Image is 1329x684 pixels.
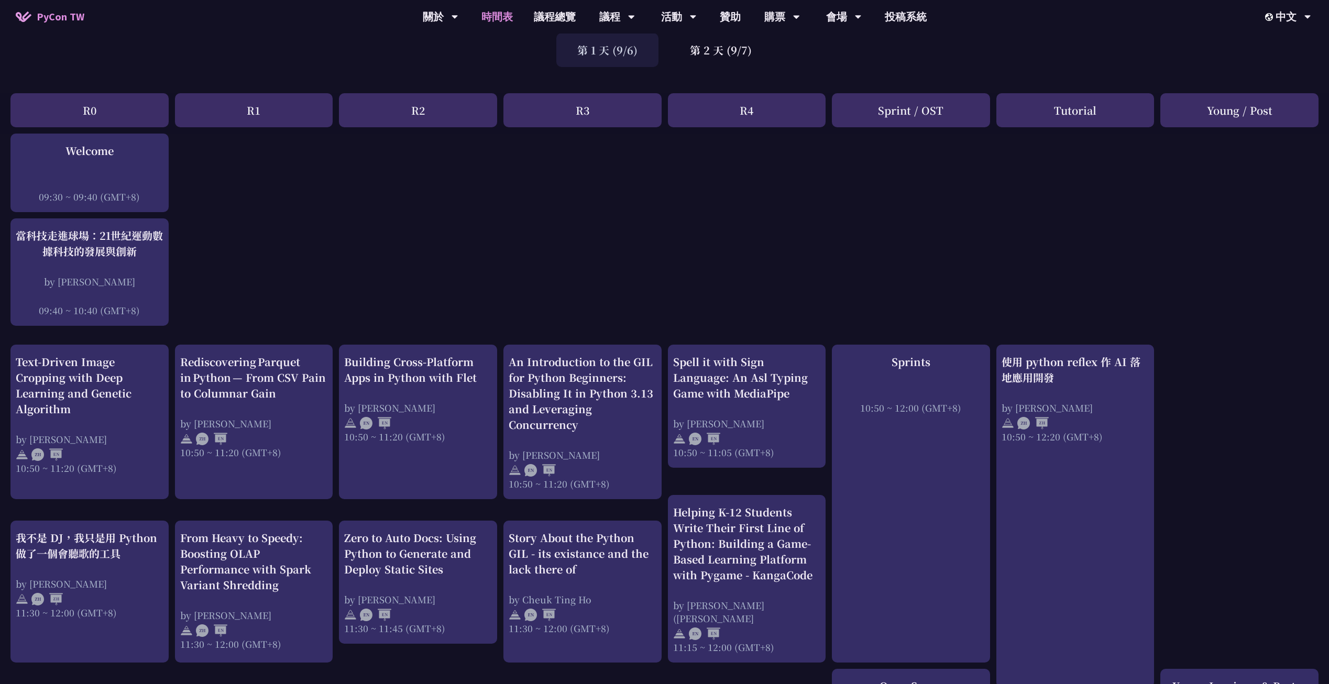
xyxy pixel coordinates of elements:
a: Rediscovering Parquet in Python — From CSV Pain to Columnar Gain by [PERSON_NAME] 10:50 ~ 11:20 (... [180,354,328,459]
div: R3 [503,93,662,127]
div: 11:30 ~ 12:00 (GMT+8) [180,637,328,650]
div: Welcome [16,143,163,159]
div: 10:50 ~ 11:20 (GMT+8) [180,446,328,459]
img: svg+xml;base64,PHN2ZyB4bWxucz0iaHR0cDovL3d3dy53My5vcmcvMjAwMC9zdmciIHdpZHRoPSIyNCIgaGVpZ2h0PSIyNC... [1002,417,1014,429]
img: svg+xml;base64,PHN2ZyB4bWxucz0iaHR0cDovL3d3dy53My5vcmcvMjAwMC9zdmciIHdpZHRoPSIyNCIgaGVpZ2h0PSIyNC... [509,609,521,621]
img: ENEN.5a408d1.svg [689,627,720,640]
a: Text-Driven Image Cropping with Deep Learning and Genetic Algorithm by [PERSON_NAME] 10:50 ~ 11:2... [16,354,163,475]
div: 當科技走進球場：21世紀運動數據科技的發展與創新 [16,228,163,259]
a: 當科技走進球場：21世紀運動數據科技的發展與創新 by [PERSON_NAME] 09:40 ~ 10:40 (GMT+8) [16,228,163,317]
div: by [PERSON_NAME] [180,609,328,622]
div: Zero to Auto Docs: Using Python to Generate and Deploy Static Sites [344,530,492,577]
div: Helping K-12 Students Write Their First Line of Python: Building a Game-Based Learning Platform w... [673,504,821,583]
img: ZHEN.371966e.svg [196,624,227,637]
div: by [PERSON_NAME] [344,593,492,606]
div: From Heavy to Speedy: Boosting OLAP Performance with Spark Variant Shredding [180,530,328,593]
div: Spell it with Sign Language: An Asl Typing Game with MediaPipe [673,354,821,401]
a: An Introduction to the GIL for Python Beginners: Disabling It in Python 3.13 and Leveraging Concu... [509,354,656,490]
img: ENEN.5a408d1.svg [360,609,391,621]
div: 10:50 ~ 12:20 (GMT+8) [1002,430,1149,443]
div: 第 2 天 (9/7) [669,33,773,67]
div: Sprint / OST [832,93,990,127]
div: R4 [668,93,826,127]
div: by [PERSON_NAME] [1002,401,1149,414]
div: 10:50 ~ 11:20 (GMT+8) [509,477,656,490]
img: ENEN.5a408d1.svg [524,464,556,477]
div: Story About the Python GIL - its existance and the lack there of [509,530,656,577]
div: by [PERSON_NAME] [673,417,821,430]
img: Home icon of PyCon TW 2025 [16,12,31,22]
a: Spell it with Sign Language: An Asl Typing Game with MediaPipe by [PERSON_NAME] 10:50 ~ 11:05 (GM... [673,354,821,459]
div: 09:30 ~ 09:40 (GMT+8) [16,190,163,203]
div: by [PERSON_NAME] [509,448,656,461]
div: by [PERSON_NAME] [344,401,492,414]
div: by [PERSON_NAME] [180,417,328,430]
div: 10:50 ~ 12:00 (GMT+8) [837,401,985,414]
div: 10:50 ~ 11:20 (GMT+8) [344,430,492,443]
div: 我不是 DJ，我只是用 Python 做了一個會聽歌的工具 [16,530,163,561]
div: 11:30 ~ 11:45 (GMT+8) [344,622,492,635]
img: svg+xml;base64,PHN2ZyB4bWxucz0iaHR0cDovL3d3dy53My5vcmcvMjAwMC9zdmciIHdpZHRoPSIyNCIgaGVpZ2h0PSIyNC... [673,433,686,445]
div: 第 1 天 (9/6) [556,33,658,67]
span: PyCon TW [37,9,84,25]
div: R2 [339,93,497,127]
div: R1 [175,93,333,127]
a: 使用 python reflex 作 AI 落地應用開發 by [PERSON_NAME] 10:50 ~ 12:20 (GMT+8) [1002,354,1149,443]
img: ZHZH.38617ef.svg [1017,417,1049,429]
img: svg+xml;base64,PHN2ZyB4bWxucz0iaHR0cDovL3d3dy53My5vcmcvMjAwMC9zdmciIHdpZHRoPSIyNCIgaGVpZ2h0PSIyNC... [180,433,193,445]
div: by [PERSON_NAME] [16,433,163,446]
div: by [PERSON_NAME] [16,275,163,288]
img: Locale Icon [1265,13,1276,21]
div: 10:50 ~ 11:05 (GMT+8) [673,446,821,459]
div: 使用 python reflex 作 AI 落地應用開發 [1002,354,1149,385]
div: 11:30 ~ 12:00 (GMT+8) [509,622,656,635]
div: Sprints [837,354,985,370]
img: svg+xml;base64,PHN2ZyB4bWxucz0iaHR0cDovL3d3dy53My5vcmcvMjAwMC9zdmciIHdpZHRoPSIyNCIgaGVpZ2h0PSIyNC... [673,627,686,640]
div: An Introduction to the GIL for Python Beginners: Disabling It in Python 3.13 and Leveraging Concu... [509,354,656,433]
a: 我不是 DJ，我只是用 Python 做了一個會聽歌的工具 by [PERSON_NAME] 11:30 ~ 12:00 (GMT+8) [16,530,163,619]
div: by [PERSON_NAME] [16,577,163,590]
div: by Cheuk Ting Ho [509,593,656,606]
div: 11:30 ~ 12:00 (GMT+8) [16,606,163,619]
img: svg+xml;base64,PHN2ZyB4bWxucz0iaHR0cDovL3d3dy53My5vcmcvMjAwMC9zdmciIHdpZHRoPSIyNCIgaGVpZ2h0PSIyNC... [344,609,357,621]
a: Building Cross-Platform Apps in Python with Flet by [PERSON_NAME] 10:50 ~ 11:20 (GMT+8) [344,354,492,443]
div: Rediscovering Parquet in Python — From CSV Pain to Columnar Gain [180,354,328,401]
div: Young / Post [1160,93,1319,127]
img: svg+xml;base64,PHN2ZyB4bWxucz0iaHR0cDovL3d3dy53My5vcmcvMjAwMC9zdmciIHdpZHRoPSIyNCIgaGVpZ2h0PSIyNC... [344,417,357,429]
a: Helping K-12 Students Write Their First Line of Python: Building a Game-Based Learning Platform w... [673,504,821,654]
div: by [PERSON_NAME] ([PERSON_NAME] [673,599,821,625]
img: svg+xml;base64,PHN2ZyB4bWxucz0iaHR0cDovL3d3dy53My5vcmcvMjAwMC9zdmciIHdpZHRoPSIyNCIgaGVpZ2h0PSIyNC... [16,593,28,605]
img: ZHEN.371966e.svg [31,448,63,461]
a: Story About the Python GIL - its existance and the lack there of by Cheuk Ting Ho 11:30 ~ 12:00 (... [509,530,656,635]
div: 10:50 ~ 11:20 (GMT+8) [16,461,163,475]
img: ENEN.5a408d1.svg [524,609,556,621]
img: svg+xml;base64,PHN2ZyB4bWxucz0iaHR0cDovL3d3dy53My5vcmcvMjAwMC9zdmciIHdpZHRoPSIyNCIgaGVpZ2h0PSIyNC... [509,464,521,477]
img: ENEN.5a408d1.svg [689,433,720,445]
div: Tutorial [996,93,1155,127]
img: ZHZH.38617ef.svg [31,593,63,605]
div: Building Cross-Platform Apps in Python with Flet [344,354,492,385]
a: PyCon TW [5,4,95,30]
div: R0 [10,93,169,127]
div: 09:40 ~ 10:40 (GMT+8) [16,304,163,317]
img: svg+xml;base64,PHN2ZyB4bWxucz0iaHR0cDovL3d3dy53My5vcmcvMjAwMC9zdmciIHdpZHRoPSIyNCIgaGVpZ2h0PSIyNC... [16,448,28,461]
a: From Heavy to Speedy: Boosting OLAP Performance with Spark Variant Shredding by [PERSON_NAME] 11:... [180,530,328,650]
div: Text-Driven Image Cropping with Deep Learning and Genetic Algorithm [16,354,163,417]
a: Zero to Auto Docs: Using Python to Generate and Deploy Static Sites by [PERSON_NAME] 11:30 ~ 11:4... [344,530,492,635]
img: ZHEN.371966e.svg [196,433,227,445]
img: ENEN.5a408d1.svg [360,417,391,429]
img: svg+xml;base64,PHN2ZyB4bWxucz0iaHR0cDovL3d3dy53My5vcmcvMjAwMC9zdmciIHdpZHRoPSIyNCIgaGVpZ2h0PSIyNC... [180,624,193,637]
div: 11:15 ~ 12:00 (GMT+8) [673,641,821,654]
